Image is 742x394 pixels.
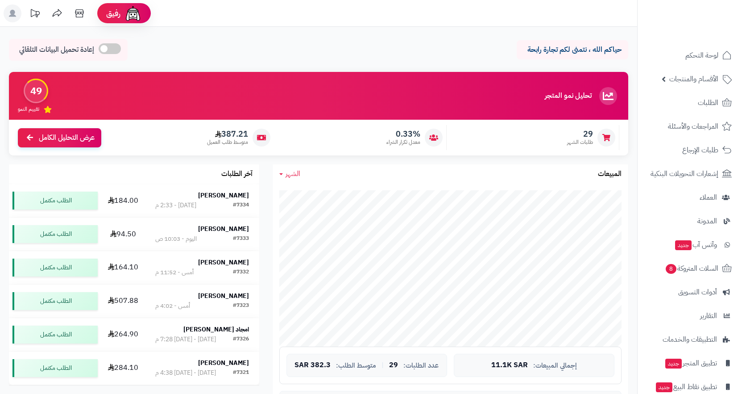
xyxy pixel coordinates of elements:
[668,120,718,133] span: المراجعات والأسئلة
[598,170,622,178] h3: المبيعات
[233,201,249,210] div: #7334
[12,259,98,277] div: الطلب مكتمل
[545,92,592,100] h3: تحليل نمو المتجر
[24,4,46,25] a: تحديثات المنصة
[665,359,682,369] span: جديد
[101,352,145,385] td: 284.10
[12,359,98,377] div: الطلب مكتمل
[567,138,593,146] span: طلبات الشهر
[207,129,248,139] span: 387.21
[279,169,300,179] a: الشهر
[12,326,98,344] div: الطلب مكتمل
[101,251,145,284] td: 164.10
[221,170,253,178] h3: آخر الطلبات
[233,302,249,310] div: #7323
[12,225,98,243] div: الطلب مكتمل
[491,361,528,369] span: 11.1K SAR
[155,369,216,377] div: [DATE] - [DATE] 4:38 م
[643,281,737,303] a: أدوات التسويق
[19,45,94,55] span: إعادة تحميل البيانات التلقائي
[18,128,101,147] a: عرض التحليل الكامل
[665,262,718,275] span: السلات المتروكة
[233,268,249,277] div: #7332
[643,234,737,256] a: وآتس آبجديد
[669,73,718,85] span: الأقسام والمنتجات
[233,235,249,243] div: #7333
[643,352,737,374] a: تطبيق المتجرجديد
[678,286,717,298] span: أدوات التسويق
[651,168,718,180] span: إشعارات التحويلات البنكية
[12,192,98,210] div: الطلب مكتمل
[643,187,737,208] a: العملاء
[198,291,249,301] strong: [PERSON_NAME]
[664,357,717,369] span: تطبيق المتجر
[106,8,120,19] span: رفيق
[233,369,249,377] div: #7321
[681,13,734,32] img: logo-2.png
[643,258,737,279] a: السلات المتروكة8
[155,335,216,344] div: [DATE] - [DATE] 7:28 م
[336,362,376,369] span: متوسط الطلب:
[124,4,142,22] img: ai-face.png
[643,45,737,66] a: لوحة التحكم
[656,382,672,392] span: جديد
[698,96,718,109] span: الطلبات
[674,239,717,251] span: وآتس آب
[101,184,145,217] td: 184.00
[697,215,717,227] span: المدونة
[198,191,249,200] strong: [PERSON_NAME]
[155,235,197,243] div: اليوم - 10:03 ص
[18,105,39,113] span: تقييم النمو
[233,335,249,344] div: #7326
[682,144,718,156] span: طلبات الإرجاع
[523,45,622,55] p: حياكم الله ، نتمنى لكم تجارة رابحة
[12,292,98,310] div: الطلب مكتمل
[655,381,717,393] span: تطبيق نقاط البيع
[403,362,439,369] span: عدد الطلبات:
[386,129,420,139] span: 0.33%
[294,361,331,369] span: 382.3 SAR
[155,268,194,277] div: أمس - 11:52 م
[198,258,249,267] strong: [PERSON_NAME]
[198,358,249,368] strong: [PERSON_NAME]
[700,310,717,322] span: التقارير
[643,116,737,137] a: المراجعات والأسئلة
[643,305,737,327] a: التقارير
[155,302,190,310] div: أمس - 4:02 م
[101,285,145,318] td: 507.88
[643,163,737,184] a: إشعارات التحويلات البنكية
[389,361,398,369] span: 29
[207,138,248,146] span: متوسط طلب العميل
[643,139,737,161] a: طلبات الإرجاع
[663,333,717,346] span: التطبيقات والخدمات
[381,362,384,369] span: |
[643,329,737,350] a: التطبيقات والخدمات
[567,129,593,139] span: 29
[665,264,677,274] span: 8
[101,318,145,351] td: 264.90
[183,325,249,334] strong: امجاد [PERSON_NAME]
[643,210,737,232] a: المدونة
[198,224,249,234] strong: [PERSON_NAME]
[685,49,718,62] span: لوحة التحكم
[700,191,717,204] span: العملاء
[155,201,196,210] div: [DATE] - 2:33 م
[101,218,145,251] td: 94.50
[286,168,300,179] span: الشهر
[386,138,420,146] span: معدل تكرار الشراء
[533,362,577,369] span: إجمالي المبيعات:
[39,133,95,143] span: عرض التحليل الكامل
[675,240,692,250] span: جديد
[643,92,737,113] a: الطلبات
